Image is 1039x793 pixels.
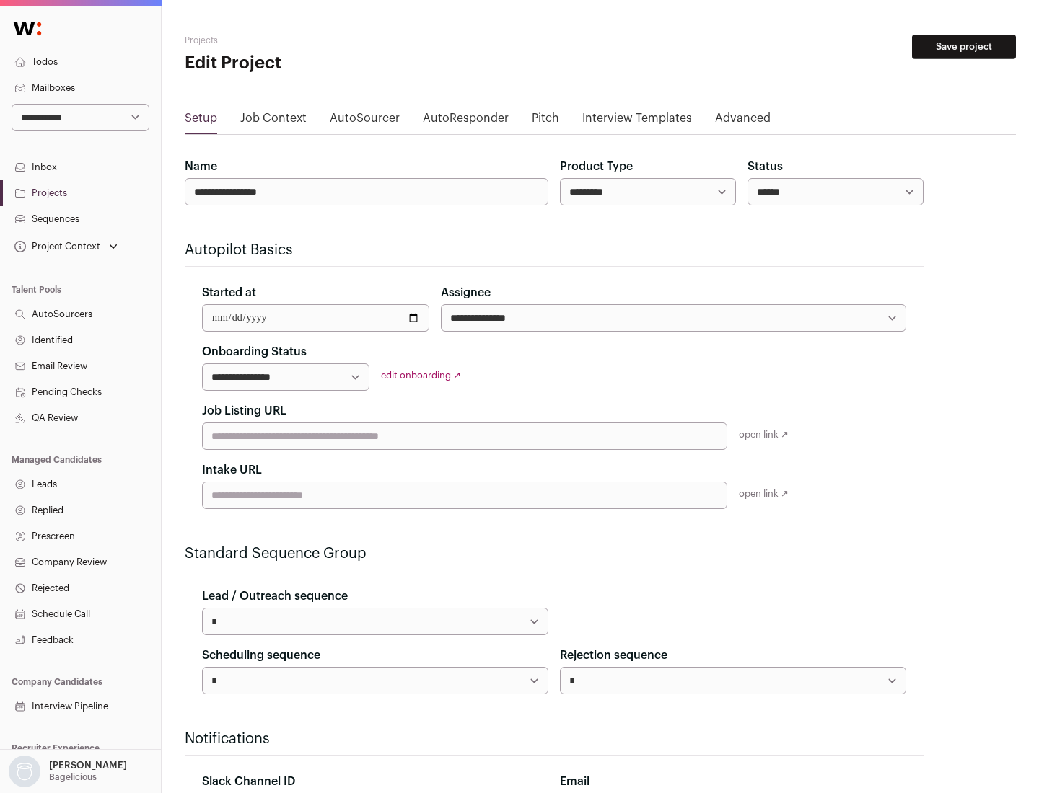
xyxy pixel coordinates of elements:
[330,110,400,133] a: AutoSourcer
[185,544,924,564] h2: Standard Sequence Group
[532,110,559,133] a: Pitch
[381,371,461,380] a: edit onboarding ↗
[185,729,924,749] h2: Notifications
[49,760,127,771] p: [PERSON_NAME]
[202,773,295,790] label: Slack Channel ID
[12,241,100,252] div: Project Context
[715,110,771,133] a: Advanced
[560,647,667,664] label: Rejection sequence
[423,110,509,133] a: AutoResponder
[185,52,462,75] h1: Edit Project
[748,158,783,175] label: Status
[202,647,320,664] label: Scheduling sequence
[560,158,633,175] label: Product Type
[912,35,1016,59] button: Save project
[6,14,49,43] img: Wellfound
[441,284,491,301] label: Assignee
[560,773,906,790] div: Email
[202,461,262,479] label: Intake URL
[202,402,286,420] label: Job Listing URL
[49,771,97,783] p: Bagelicious
[185,240,924,260] h2: Autopilot Basics
[582,110,692,133] a: Interview Templates
[202,343,307,360] label: Onboarding Status
[185,158,217,175] label: Name
[240,110,307,133] a: Job Context
[6,756,130,787] button: Open dropdown
[185,110,217,133] a: Setup
[12,236,120,257] button: Open dropdown
[202,284,256,301] label: Started at
[185,35,462,46] h2: Projects
[9,756,40,787] img: nopic.png
[202,588,348,605] label: Lead / Outreach sequence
